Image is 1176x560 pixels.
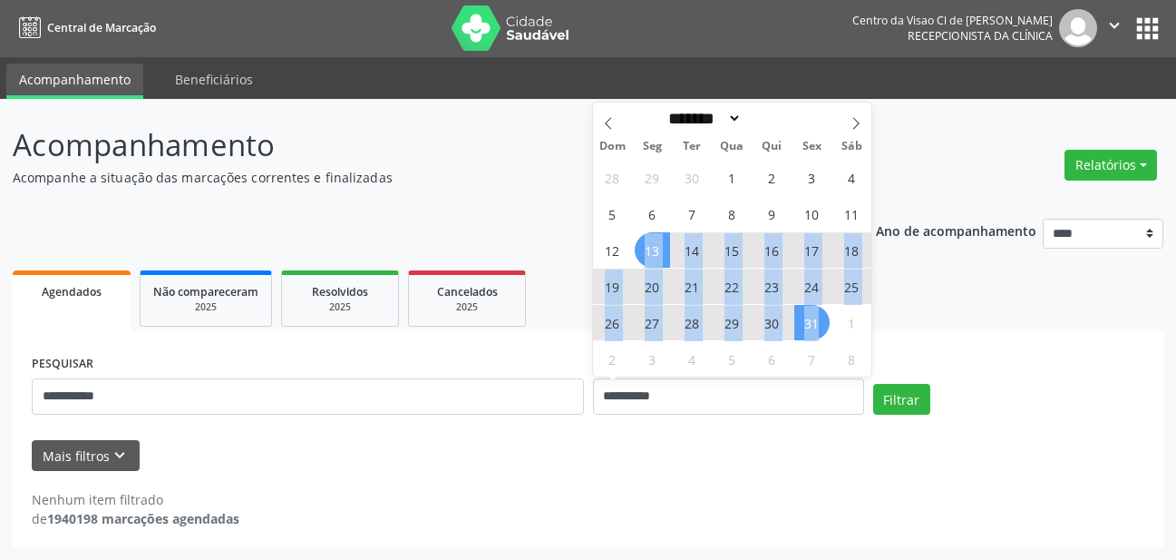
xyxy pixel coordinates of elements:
[792,141,831,152] span: Sex
[595,196,630,231] span: Outubro 5, 2025
[675,305,710,340] span: Outubro 28, 2025
[714,232,750,268] span: Outubro 15, 2025
[908,28,1053,44] span: Recepcionista da clínica
[595,305,630,340] span: Outubro 26, 2025
[834,341,870,377] span: Novembro 8, 2025
[32,490,239,509] div: Nenhum item filtrado
[1059,9,1097,47] img: img
[672,141,712,152] span: Ter
[714,160,750,195] span: Outubro 1, 2025
[42,284,102,300] span: Agendados
[47,20,156,35] span: Central de Marcação
[32,440,140,472] button: Mais filtroskeyboard_arrow_down
[873,384,930,415] button: Filtrar
[635,269,670,304] span: Outubro 20, 2025
[794,341,830,377] span: Novembro 7, 2025
[834,232,870,268] span: Outubro 18, 2025
[635,160,670,195] span: Setembro 29, 2025
[794,305,830,340] span: Outubro 31, 2025
[595,232,630,268] span: Outubro 12, 2025
[635,232,670,268] span: Outubro 13, 2025
[794,196,830,231] span: Outubro 10, 2025
[675,341,710,377] span: Novembro 4, 2025
[1132,13,1163,44] button: apps
[13,123,818,168] p: Acompanhamento
[834,160,870,195] span: Outubro 4, 2025
[422,300,512,314] div: 2025
[32,350,93,378] label: PESQUISAR
[162,64,266,95] a: Beneficiários
[663,109,743,128] select: Month
[675,269,710,304] span: Outubro 21, 2025
[754,232,790,268] span: Outubro 16, 2025
[153,284,258,300] span: Não compareceram
[876,219,1036,241] p: Ano de acompanhamento
[595,341,630,377] span: Novembro 2, 2025
[714,341,750,377] span: Novembro 5, 2025
[714,269,750,304] span: Outubro 22, 2025
[1104,15,1124,35] i: 
[742,109,802,128] input: Year
[110,446,130,466] i: keyboard_arrow_down
[32,509,239,528] div: de
[595,160,630,195] span: Setembro 28, 2025
[13,13,156,43] a: Central de Marcação
[834,305,870,340] span: Novembro 1, 2025
[1064,150,1157,181] button: Relatórios
[595,269,630,304] span: Outubro 19, 2025
[794,269,830,304] span: Outubro 24, 2025
[712,141,752,152] span: Qua
[593,141,633,152] span: Dom
[295,300,385,314] div: 2025
[153,300,258,314] div: 2025
[675,232,710,268] span: Outubro 14, 2025
[635,196,670,231] span: Outubro 6, 2025
[635,341,670,377] span: Novembro 3, 2025
[831,141,871,152] span: Sáb
[794,160,830,195] span: Outubro 3, 2025
[754,160,790,195] span: Outubro 2, 2025
[794,232,830,268] span: Outubro 17, 2025
[632,141,672,152] span: Seg
[6,64,143,99] a: Acompanhamento
[675,196,710,231] span: Outubro 7, 2025
[754,196,790,231] span: Outubro 9, 2025
[754,305,790,340] span: Outubro 30, 2025
[312,284,368,300] span: Resolvidos
[754,341,790,377] span: Novembro 6, 2025
[47,510,239,527] strong: 1940198 marcações agendadas
[635,305,670,340] span: Outubro 27, 2025
[1097,9,1132,47] button: 
[13,168,818,187] p: Acompanhe a situação das marcações correntes e finalizadas
[754,269,790,304] span: Outubro 23, 2025
[714,305,750,340] span: Outubro 29, 2025
[834,269,870,304] span: Outubro 25, 2025
[675,160,710,195] span: Setembro 30, 2025
[714,196,750,231] span: Outubro 8, 2025
[852,13,1053,28] div: Centro da Visao Cl de [PERSON_NAME]
[834,196,870,231] span: Outubro 11, 2025
[437,284,498,300] span: Cancelados
[752,141,792,152] span: Qui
